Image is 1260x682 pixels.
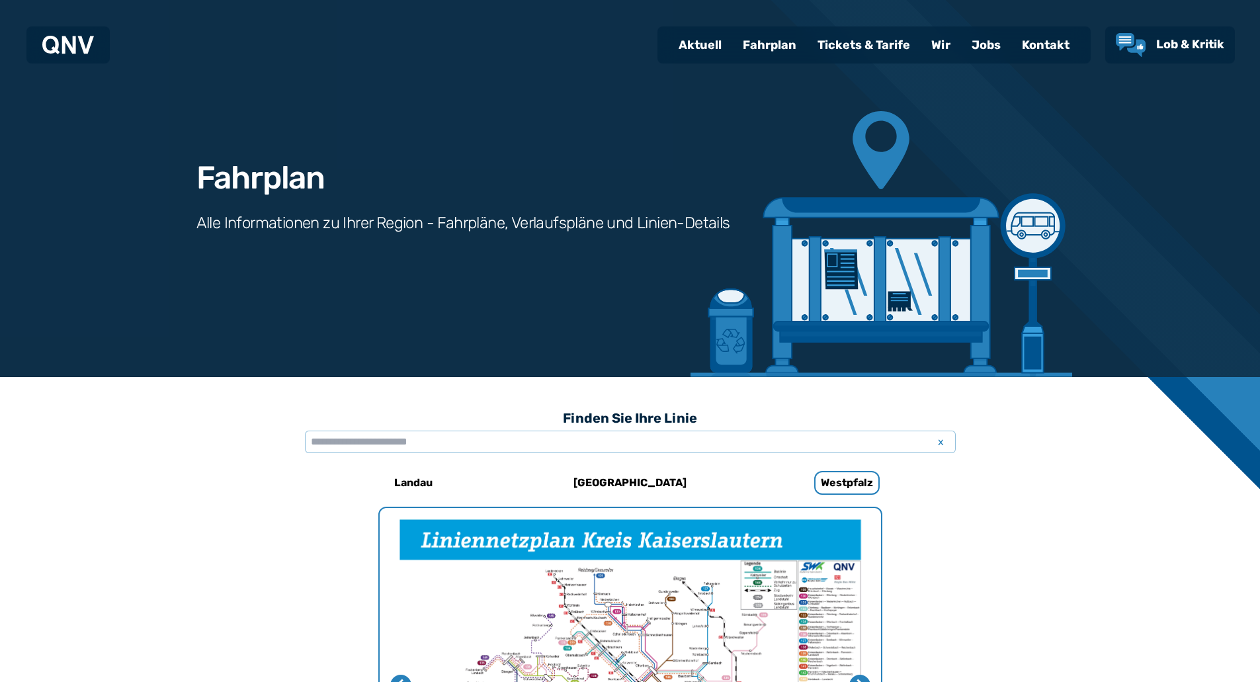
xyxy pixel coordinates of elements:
a: Westpfalz [759,467,935,499]
a: Jobs [961,28,1011,62]
h6: Westpfalz [814,471,880,495]
h3: Alle Informationen zu Ihrer Region - Fahrpläne, Verlaufspläne und Linien-Details [196,212,730,234]
a: Kontakt [1011,28,1080,62]
a: Fahrplan [732,28,807,62]
a: Tickets & Tarife [807,28,921,62]
a: Landau [325,467,501,499]
span: Lob & Kritik [1156,37,1224,52]
a: Aktuell [668,28,732,62]
h6: Landau [389,472,438,493]
img: QNV Logo [42,36,94,54]
a: QNV Logo [42,32,94,58]
h6: [GEOGRAPHIC_DATA] [568,472,692,493]
h1: Fahrplan [196,162,325,194]
a: Lob & Kritik [1116,33,1224,57]
h3: Finden Sie Ihre Linie [305,404,956,433]
a: [GEOGRAPHIC_DATA] [542,467,718,499]
span: x [932,434,950,450]
a: Wir [921,28,961,62]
